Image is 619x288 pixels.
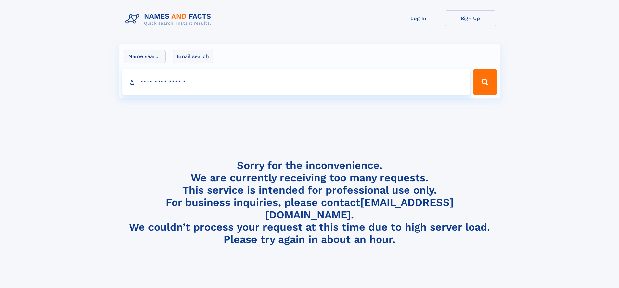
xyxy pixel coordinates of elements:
[173,50,213,63] label: Email search
[265,196,454,221] a: [EMAIL_ADDRESS][DOMAIN_NAME]
[445,10,496,26] a: Sign Up
[123,159,496,246] h4: Sorry for the inconvenience. We are currently receiving too many requests. This service is intend...
[393,10,445,26] a: Log In
[124,50,166,63] label: Name search
[473,69,497,95] button: Search Button
[123,10,216,28] img: Logo Names and Facts
[122,69,470,95] input: search input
